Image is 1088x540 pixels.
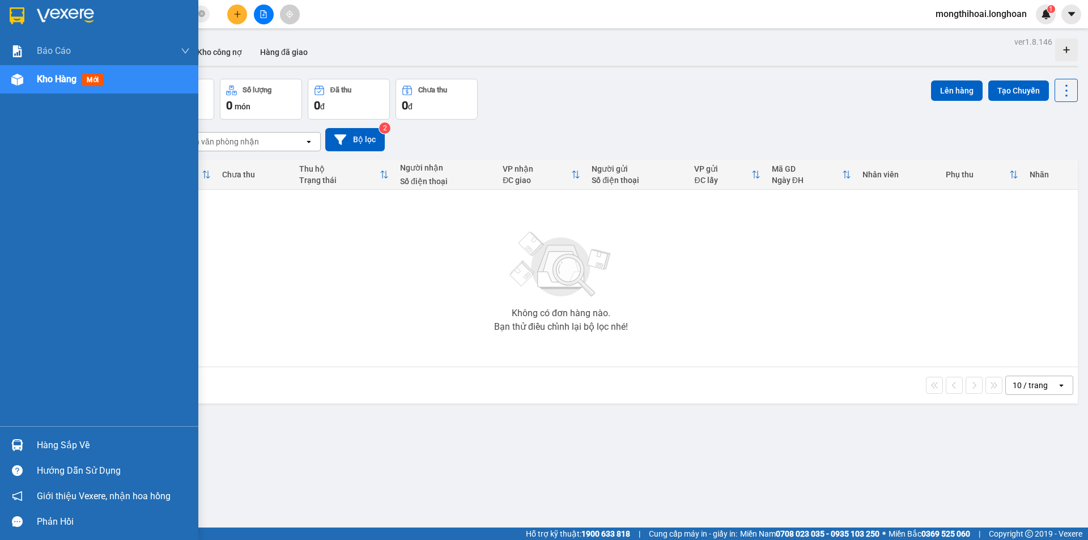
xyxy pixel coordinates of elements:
div: Đã thu [330,86,351,94]
img: svg+xml;base64,PHN2ZyBjbGFzcz0ibGlzdC1wbHVnX19zdmciIHhtbG5zPSJodHRwOi8vd3d3LnczLm9yZy8yMDAwL3N2Zy... [504,225,618,304]
svg: open [1057,381,1066,390]
button: Bộ lọc [325,128,385,151]
button: Hàng đã giao [251,39,317,66]
span: question-circle [12,465,23,476]
div: Chưa thu [418,86,447,94]
img: warehouse-icon [11,74,23,86]
img: warehouse-icon [11,439,23,451]
span: đ [320,102,325,111]
strong: 0369 525 060 [921,529,970,538]
span: plus [233,10,241,18]
span: Kho hàng [37,74,76,84]
div: Hàng sắp về [37,437,190,454]
span: Cung cấp máy in - giấy in: [649,528,737,540]
div: Tạo kho hàng mới [1055,39,1078,61]
span: caret-down [1066,9,1077,19]
div: Bạn thử điều chỉnh lại bộ lọc nhé! [494,322,628,331]
span: mới [82,74,103,86]
button: Tạo Chuyến [988,80,1049,101]
span: down [181,46,190,56]
span: 0 [402,99,408,112]
div: Chưa thu [222,170,288,179]
th: Toggle SortBy [497,160,586,190]
span: copyright [1025,530,1033,538]
div: 10 / trang [1013,380,1048,391]
div: Người gửi [592,164,683,173]
span: file-add [260,10,267,18]
div: Phản hồi [37,513,190,530]
button: Kho công nợ [188,39,251,66]
img: logo-vxr [10,7,24,24]
div: Số lượng [243,86,271,94]
th: Toggle SortBy [294,160,394,190]
svg: open [304,137,313,146]
th: Toggle SortBy [688,160,766,190]
div: Phụ thu [946,170,1009,179]
button: Đã thu0đ [308,79,390,120]
div: Số điện thoại [400,177,491,186]
strong: 0708 023 035 - 0935 103 250 [776,529,879,538]
div: Số điện thoại [592,176,683,185]
button: file-add [254,5,274,24]
span: | [639,528,640,540]
div: Mã GD [772,164,843,173]
span: | [979,528,980,540]
div: Trạng thái [299,176,380,185]
div: VP nhận [503,164,571,173]
span: mongthihoai.longhoan [926,7,1036,21]
button: Số lượng0món [220,79,302,120]
button: plus [227,5,247,24]
span: đ [408,102,413,111]
button: caret-down [1061,5,1081,24]
span: close-circle [198,10,205,17]
th: Toggle SortBy [766,160,857,190]
div: Nhân viên [862,170,934,179]
div: Thu hộ [299,164,380,173]
div: Không có đơn hàng nào. [512,309,610,318]
span: ⚪️ [882,532,886,536]
sup: 1 [1047,5,1055,13]
sup: 2 [379,122,390,134]
span: notification [12,491,23,501]
span: Miền Nam [740,528,879,540]
div: Người nhận [400,163,491,172]
span: Giới thiệu Vexere, nhận hoa hồng [37,489,171,503]
img: solution-icon [11,45,23,57]
span: aim [286,10,294,18]
div: Ngày ĐH [772,176,843,185]
span: close-circle [198,9,205,20]
img: icon-new-feature [1041,9,1051,19]
div: Chọn văn phòng nhận [181,136,259,147]
div: VP gửi [694,164,751,173]
div: Nhãn [1030,170,1072,179]
strong: 1900 633 818 [581,529,630,538]
span: 0 [314,99,320,112]
button: aim [280,5,300,24]
div: Hướng dẫn sử dụng [37,462,190,479]
th: Toggle SortBy [940,160,1024,190]
div: ĐC lấy [694,176,751,185]
span: message [12,516,23,527]
span: Báo cáo [37,44,71,58]
span: Hỗ trợ kỹ thuật: [526,528,630,540]
span: 1 [1049,5,1053,13]
button: Lên hàng [931,80,983,101]
div: ĐC giao [503,176,571,185]
button: Chưa thu0đ [396,79,478,120]
div: ver 1.8.146 [1014,36,1052,48]
span: món [235,102,250,111]
span: Miền Bắc [889,528,970,540]
span: 0 [226,99,232,112]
